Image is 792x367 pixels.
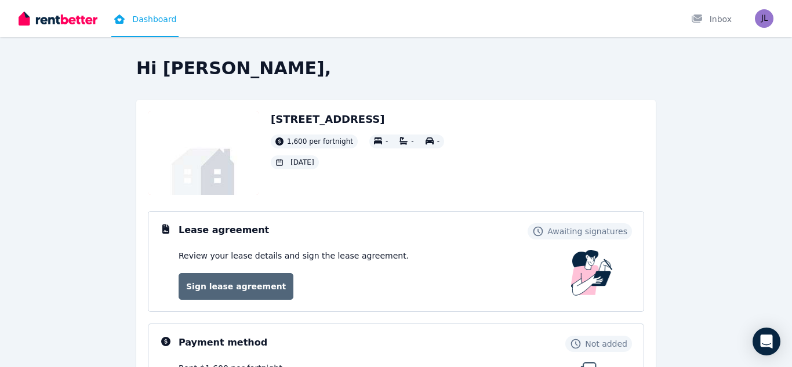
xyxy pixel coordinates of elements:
[571,250,613,296] img: Lease Agreement
[755,9,773,28] img: Jenny Letters
[290,158,314,167] span: [DATE]
[179,250,409,261] p: Review your lease details and sign the lease agreement.
[19,10,97,27] img: RentBetter
[386,137,388,146] span: -
[179,223,269,237] h3: Lease agreement
[411,137,413,146] span: -
[271,111,444,128] h2: [STREET_ADDRESS]
[136,58,656,79] h2: Hi [PERSON_NAME],
[753,328,780,355] div: Open Intercom Messenger
[148,111,259,195] img: Property Url
[179,273,293,300] a: Sign lease agreement
[585,338,627,350] span: Not added
[437,137,439,146] span: -
[547,226,627,237] span: Awaiting signatures
[287,137,353,146] span: 1,600 per fortnight
[691,13,732,25] div: Inbox
[179,336,267,350] h3: Payment method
